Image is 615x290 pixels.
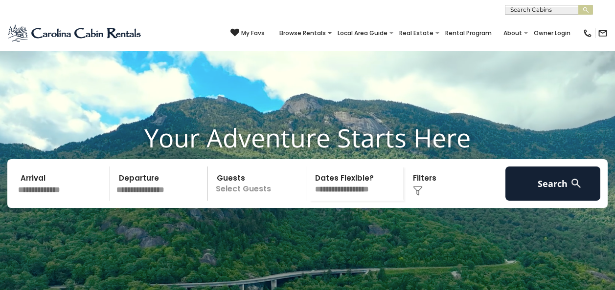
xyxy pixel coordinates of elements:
[529,26,575,40] a: Owner Login
[413,186,423,196] img: filter--v1.png
[274,26,331,40] a: Browse Rentals
[598,28,608,38] img: mail-regular-black.png
[505,166,601,201] button: Search
[230,28,265,38] a: My Favs
[440,26,497,40] a: Rental Program
[211,166,306,201] p: Select Guests
[499,26,527,40] a: About
[241,29,265,38] span: My Favs
[7,23,143,43] img: Blue-2.png
[333,26,392,40] a: Local Area Guide
[394,26,438,40] a: Real Estate
[583,28,592,38] img: phone-regular-black.png
[7,123,608,153] h1: Your Adventure Starts Here
[570,177,582,189] img: search-regular-white.png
